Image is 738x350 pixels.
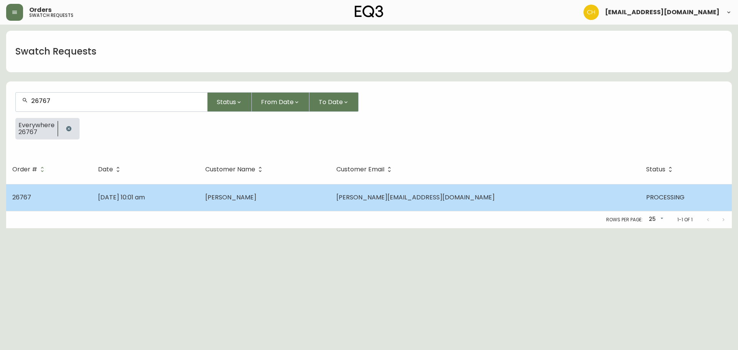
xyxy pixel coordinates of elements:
button: From Date [252,92,309,112]
p: Rows per page: [606,216,643,223]
span: Customer Name [205,166,265,173]
span: [PERSON_NAME] [205,193,256,202]
span: 26767 [12,193,31,202]
span: To Date [319,97,343,107]
span: Order # [12,166,47,173]
span: Status [217,97,236,107]
span: Status [646,166,675,173]
button: To Date [309,92,359,112]
button: Status [208,92,252,112]
img: logo [355,5,383,18]
span: [EMAIL_ADDRESS][DOMAIN_NAME] [605,9,720,15]
h5: swatch requests [29,13,73,18]
span: Date [98,167,113,172]
span: Everywhere [18,122,55,129]
p: 1-1 of 1 [677,216,693,223]
span: Order # [12,167,37,172]
span: Orders [29,7,52,13]
input: Search [31,97,201,105]
span: From Date [261,97,294,107]
span: PROCESSING [646,193,685,202]
span: Customer Name [205,167,255,172]
span: [DATE] 10:01 am [98,193,145,202]
span: [PERSON_NAME][EMAIL_ADDRESS][DOMAIN_NAME] [336,193,495,202]
span: Customer Email [336,167,384,172]
span: Status [646,167,665,172]
h1: Swatch Requests [15,45,96,58]
img: 6288462cea190ebb98a2c2f3c744dd7e [583,5,599,20]
span: Date [98,166,123,173]
span: 26767 [18,129,55,136]
span: Customer Email [336,166,394,173]
div: 25 [646,213,665,226]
